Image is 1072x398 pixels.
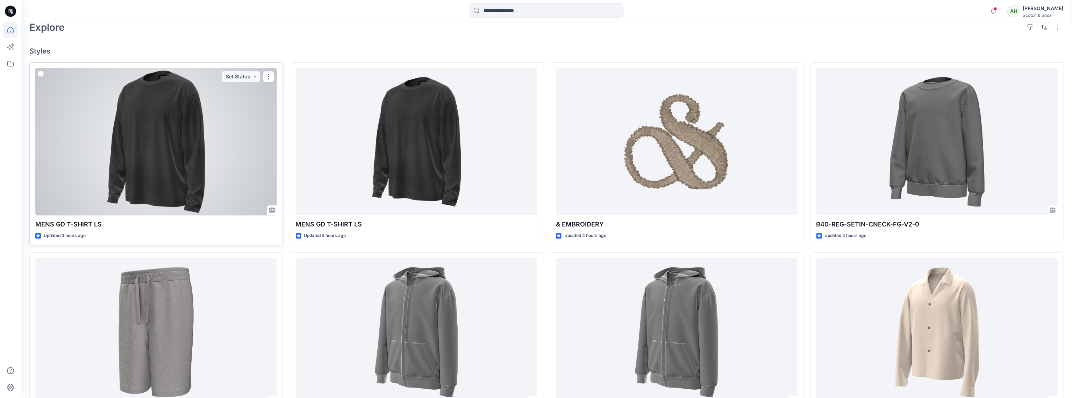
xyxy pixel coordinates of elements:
p: MENS GD T-SHIRT LS [35,219,277,229]
a: MENS GD T-SHIRT LS [35,68,277,216]
div: Scotch & Soda [1023,13,1063,18]
p: & EMBROIDERY [556,219,798,229]
p: Updated 3 hours ago [304,232,346,239]
p: Updated 4 hours ago [564,232,606,239]
p: MENS GD T-SHIRT LS [296,219,537,229]
div: [PERSON_NAME] [1023,4,1063,13]
p: B40-REG-SETIN-CNECK-FG-V2-0 [816,219,1058,229]
p: Updated 3 hours ago [44,232,86,239]
a: MENS GD T-SHIRT LS [296,68,537,216]
a: B40-REG-SETIN-CNECK-FG-V2-0 [816,68,1058,216]
div: AH [1007,5,1020,18]
p: Updated 4 hours ago [825,232,867,239]
h4: Styles [29,47,1064,55]
h2: Explore [29,22,65,33]
a: & EMBROIDERY [556,68,798,216]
